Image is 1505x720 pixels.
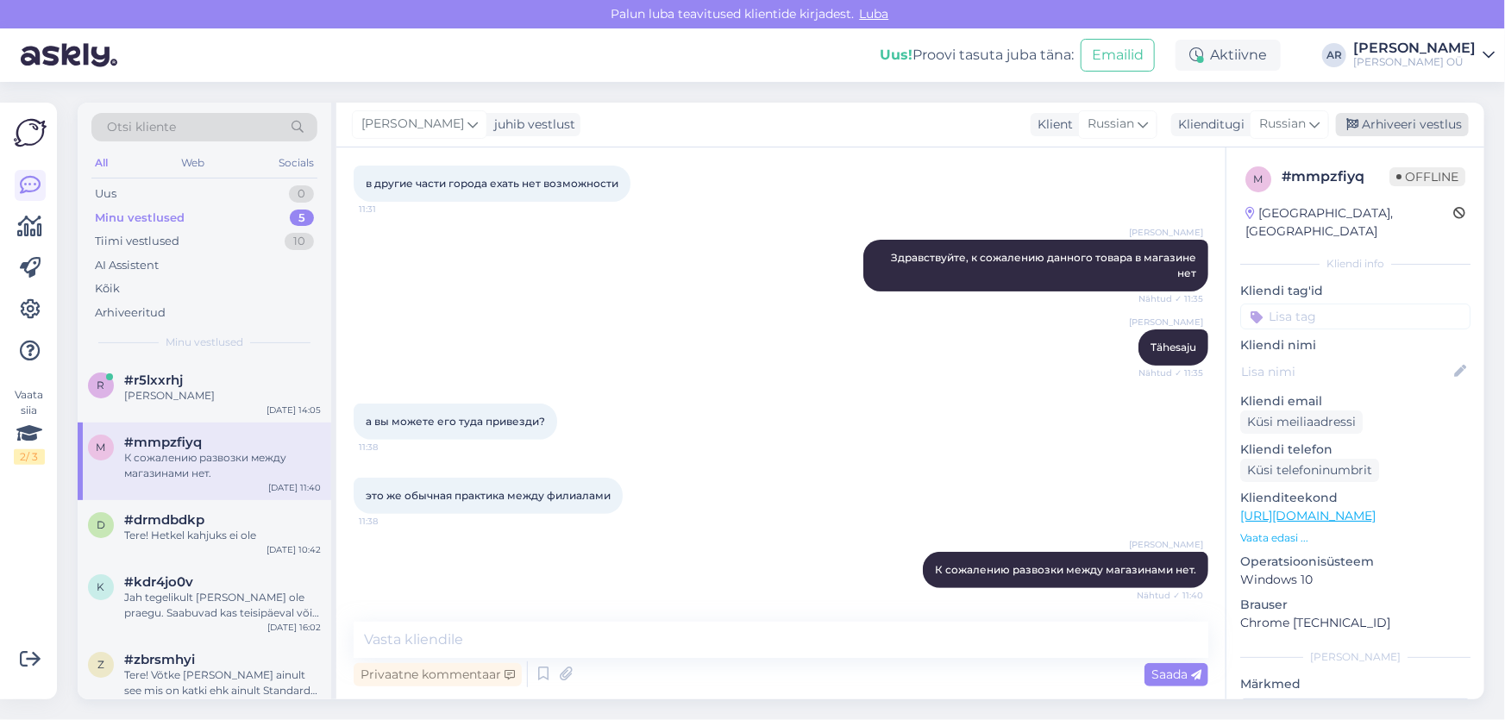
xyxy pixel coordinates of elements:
[1353,55,1476,69] div: [PERSON_NAME] OÜ
[97,658,104,671] span: z
[97,580,105,593] span: k
[366,489,611,502] span: это же обычная практика между филиалами
[124,512,204,528] span: #drmdbdkp
[1031,116,1073,134] div: Klient
[1129,316,1203,329] span: [PERSON_NAME]
[1129,538,1203,551] span: [PERSON_NAME]
[1138,366,1203,379] span: Nähtud ✓ 11:35
[1240,596,1471,614] p: Brauser
[1240,553,1471,571] p: Operatsioonisüsteem
[124,574,193,590] span: #kdr4jo0v
[359,515,423,528] span: 11:38
[1240,530,1471,546] p: Vaata edasi ...
[1176,40,1281,71] div: Aktiivne
[267,621,321,634] div: [DATE] 16:02
[1081,39,1155,72] button: Emailid
[289,185,314,203] div: 0
[270,698,321,711] div: [DATE] 15:51
[1259,115,1306,134] span: Russian
[124,373,183,388] span: #r5lxxrhj
[359,203,423,216] span: 11:31
[354,663,522,686] div: Privaatne kommentaar
[1151,667,1201,682] span: Saada
[1240,675,1471,693] p: Märkmed
[1171,116,1245,134] div: Klienditugi
[124,667,321,698] div: Tere! Võtke [PERSON_NAME] ainult see mis on katki ehk ainult Standard otsik.
[880,47,912,63] b: Uus!
[359,441,423,454] span: 11:38
[95,210,185,227] div: Minu vestlused
[97,441,106,454] span: m
[14,449,45,465] div: 2 / 3
[935,563,1196,576] span: К сожалению развозки между магазинами нет.
[1322,43,1346,67] div: AR
[880,45,1074,66] div: Proovi tasuta juba täna:
[366,177,618,190] span: в другие части города ехать нет возможности
[855,6,894,22] span: Luba
[91,152,111,174] div: All
[361,115,464,134] span: [PERSON_NAME]
[1240,256,1471,272] div: Kliendi info
[1240,441,1471,459] p: Kliendi telefon
[124,435,202,450] span: #mmpzfiyq
[1088,115,1134,134] span: Russian
[14,116,47,149] img: Askly Logo
[1240,282,1471,300] p: Kliendi tag'id
[1336,113,1469,136] div: Arhiveeri vestlus
[1240,489,1471,507] p: Klienditeekond
[1254,172,1264,185] span: m
[107,118,176,136] span: Otsi kliente
[1137,589,1203,602] span: Nähtud ✓ 11:40
[124,388,321,404] div: [PERSON_NAME]
[1138,292,1203,305] span: Nähtud ✓ 11:35
[1241,362,1451,381] input: Lisa nimi
[1240,410,1363,434] div: Küsi meiliaadressi
[1129,226,1203,239] span: [PERSON_NAME]
[124,590,321,621] div: Jah tegelikult [PERSON_NAME] ole praegu. Saabuvad kas teisipäeval või reede
[487,116,575,134] div: juhib vestlust
[1240,614,1471,632] p: Chrome [TECHNICAL_ID]
[1245,204,1453,241] div: [GEOGRAPHIC_DATA], [GEOGRAPHIC_DATA]
[1240,508,1376,523] a: [URL][DOMAIN_NAME]
[124,528,321,543] div: Tere! Hetkel kahjuks ei ole
[1353,41,1495,69] a: [PERSON_NAME][PERSON_NAME] OÜ
[95,280,120,297] div: Kõik
[1240,392,1471,410] p: Kliendi email
[268,481,321,494] div: [DATE] 11:40
[95,257,159,274] div: AI Assistent
[1240,459,1379,482] div: Küsi telefoninumbrit
[275,152,317,174] div: Socials
[267,404,321,416] div: [DATE] 14:05
[891,251,1199,279] span: Здравствуйте, к сожалению данного товара в магазине нет
[1389,167,1465,186] span: Offline
[124,450,321,481] div: К сожалению развозки между магазинами нет.
[267,543,321,556] div: [DATE] 10:42
[1240,571,1471,589] p: Windows 10
[124,652,195,667] span: #zbrsmhyi
[290,210,314,227] div: 5
[97,379,105,391] span: r
[366,415,545,428] span: а вы можете его туда привезди?
[95,233,179,250] div: Tiimi vestlused
[179,152,209,174] div: Web
[1353,41,1476,55] div: [PERSON_NAME]
[166,335,243,350] span: Minu vestlused
[95,304,166,322] div: Arhiveeritud
[95,185,116,203] div: Uus
[97,518,105,531] span: d
[1240,304,1471,329] input: Lisa tag
[1240,336,1471,354] p: Kliendi nimi
[1282,166,1389,187] div: # mmpzfiyq
[1240,649,1471,665] div: [PERSON_NAME]
[285,233,314,250] div: 10
[14,387,45,465] div: Vaata siia
[1151,341,1196,354] span: Tähesaju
